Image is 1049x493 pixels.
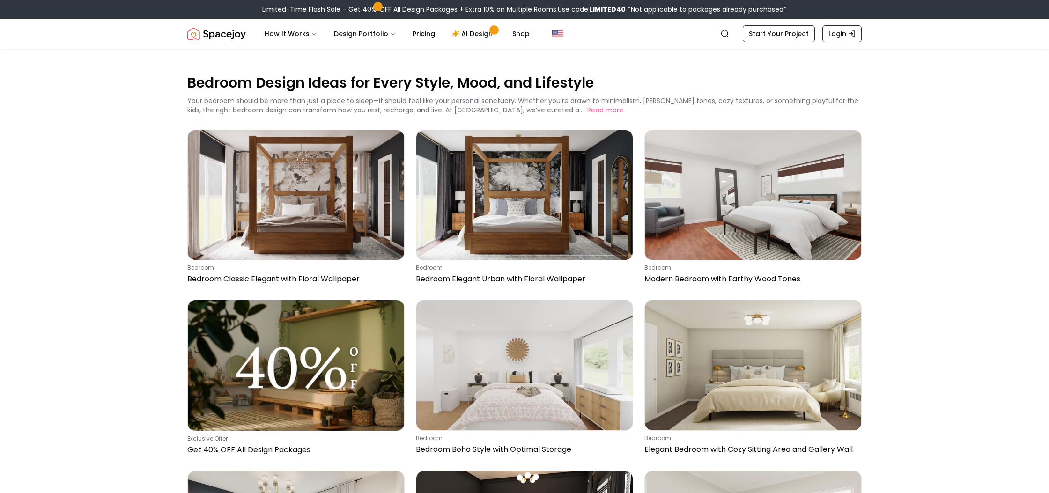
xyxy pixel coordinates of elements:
[326,24,403,43] button: Design Portfolio
[644,434,858,442] p: bedroom
[187,264,401,272] p: bedroom
[187,19,862,49] nav: Global
[187,273,401,285] p: Bedroom Classic Elegant with Floral Wallpaper
[822,25,862,42] a: Login
[743,25,815,42] a: Start Your Project
[188,300,404,430] img: Get 40% OFF All Design Packages
[257,24,325,43] button: How It Works
[187,96,858,115] p: Your bedroom should be more than just a place to sleep—it should feel like your personal sanctuar...
[416,444,629,455] p: Bedroom Boho Style with Optimal Storage
[626,5,787,14] span: *Not applicable to packages already purchased*
[590,5,626,14] b: LIMITED40
[644,130,862,288] a: Modern Bedroom with Earthy Wood TonesbedroomModern Bedroom with Earthy Wood Tones
[505,24,537,43] a: Shop
[645,300,861,430] img: Elegant Bedroom with Cozy Sitting Area and Gallery Wall
[405,24,443,43] a: Pricing
[187,435,401,442] p: Exclusive Offer
[187,444,401,456] p: Get 40% OFF All Design Packages
[257,24,537,43] nav: Main
[187,300,405,459] a: Get 40% OFF All Design PackagesExclusive OfferGet 40% OFF All Design Packages
[644,264,858,272] p: bedroom
[416,130,633,260] img: Bedroom Elegant Urban with Floral Wallpaper
[416,273,629,285] p: Bedroom Elegant Urban with Floral Wallpaper
[645,130,861,260] img: Modern Bedroom with Earthy Wood Tones
[262,5,787,14] div: Limited-Time Flash Sale – Get 40% OFF All Design Packages + Extra 10% on Multiple Rooms.
[187,24,246,43] a: Spacejoy
[187,73,862,92] p: Bedroom Design Ideas for Every Style, Mood, and Lifestyle
[552,28,563,39] img: United States
[444,24,503,43] a: AI Design
[187,24,246,43] img: Spacejoy Logo
[416,300,633,459] a: Bedroom Boho Style with Optimal StoragebedroomBedroom Boho Style with Optimal Storage
[644,444,858,455] p: Elegant Bedroom with Cozy Sitting Area and Gallery Wall
[558,5,626,14] span: Use code:
[188,130,404,260] img: Bedroom Classic Elegant with Floral Wallpaper
[416,130,633,288] a: Bedroom Elegant Urban with Floral WallpaperbedroomBedroom Elegant Urban with Floral Wallpaper
[416,264,629,272] p: bedroom
[644,300,862,459] a: Elegant Bedroom with Cozy Sitting Area and Gallery WallbedroomElegant Bedroom with Cozy Sitting A...
[587,105,623,115] button: Read more
[416,300,633,430] img: Bedroom Boho Style with Optimal Storage
[187,130,405,288] a: Bedroom Classic Elegant with Floral WallpaperbedroomBedroom Classic Elegant with Floral Wallpaper
[416,434,629,442] p: bedroom
[644,273,858,285] p: Modern Bedroom with Earthy Wood Tones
